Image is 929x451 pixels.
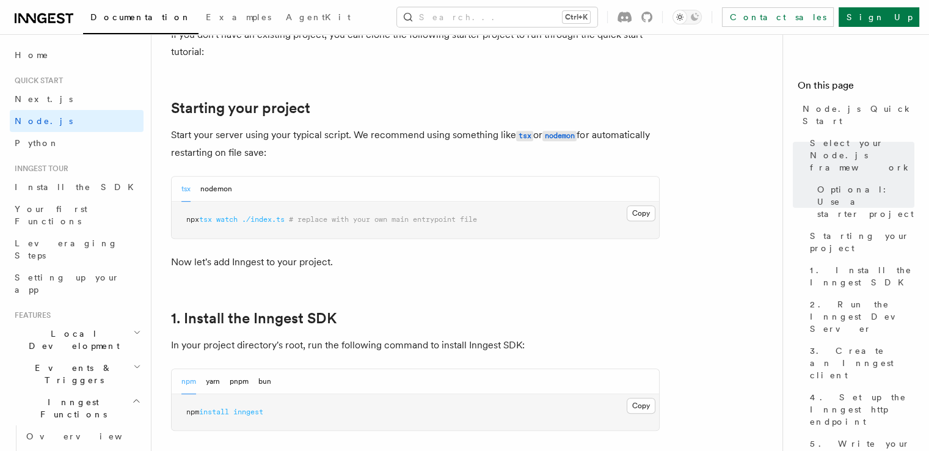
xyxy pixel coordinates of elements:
span: Select your Node.js framework [810,137,914,174]
button: nodemon [200,177,232,202]
span: Leveraging Steps [15,238,118,260]
span: AgentKit [286,12,351,22]
button: Search...Ctrl+K [397,7,597,27]
span: 2. Run the Inngest Dev Server [810,298,914,335]
a: Contact sales [722,7,834,27]
a: Sign Up [839,7,919,27]
span: Local Development [10,328,133,352]
span: Overview [26,431,152,441]
span: Starting your project [810,230,914,254]
span: 3. Create an Inngest client [810,345,914,381]
span: Next.js [15,94,73,104]
span: ./index.ts [242,215,285,224]
span: Examples [206,12,271,22]
span: install [199,408,229,416]
span: watch [216,215,238,224]
a: Documentation [83,4,199,34]
span: Install the SDK [15,182,141,192]
a: 1. Install the Inngest SDK [171,310,337,327]
p: If you don't have an existing project, you can clone the following starter project to run through... [171,26,660,61]
span: Node.js Quick Start [803,103,914,127]
code: tsx [516,131,533,141]
span: # replace with your own main entrypoint file [289,215,477,224]
button: Toggle dark mode [672,10,702,24]
a: Overview [21,425,144,447]
span: Documentation [90,12,191,22]
span: Inngest Functions [10,396,132,420]
a: Node.js Quick Start [798,98,914,132]
a: Starting your project [805,225,914,259]
a: tsx [516,129,533,141]
a: Starting your project [171,100,310,117]
a: 4. Set up the Inngest http endpoint [805,386,914,433]
p: Start your server using your typical script. We recommend using something like or for automatical... [171,127,660,161]
a: Setting up your app [10,266,144,301]
span: npx [186,215,199,224]
button: yarn [206,369,220,394]
span: Optional: Use a starter project [817,183,914,220]
span: Home [15,49,49,61]
a: Select your Node.js framework [805,132,914,178]
span: inngest [233,408,263,416]
span: Setting up your app [15,273,120,295]
a: Next.js [10,88,144,110]
a: Your first Functions [10,198,144,232]
span: Inngest tour [10,164,68,174]
span: Features [10,310,51,320]
a: Leveraging Steps [10,232,144,266]
button: Copy [627,398,655,414]
p: In your project directory's root, run the following command to install Inngest SDK: [171,337,660,354]
button: Events & Triggers [10,357,144,391]
span: Your first Functions [15,204,87,226]
a: nodemon [542,129,577,141]
h4: On this page [798,78,914,98]
a: Examples [199,4,279,33]
a: Home [10,44,144,66]
a: Python [10,132,144,154]
button: bun [258,369,271,394]
a: 3. Create an Inngest client [805,340,914,386]
a: Optional: Use a starter project [812,178,914,225]
span: Events & Triggers [10,362,133,386]
button: Copy [627,205,655,221]
span: Quick start [10,76,63,86]
span: 4. Set up the Inngest http endpoint [810,391,914,428]
button: tsx [181,177,191,202]
code: nodemon [542,131,577,141]
a: 2. Run the Inngest Dev Server [805,293,914,340]
a: Node.js [10,110,144,132]
span: npm [186,408,199,416]
kbd: Ctrl+K [563,11,590,23]
p: Now let's add Inngest to your project. [171,254,660,271]
button: pnpm [230,369,249,394]
a: Install the SDK [10,176,144,198]
button: npm [181,369,196,394]
span: Python [15,138,59,148]
a: 1. Install the Inngest SDK [805,259,914,293]
button: Local Development [10,323,144,357]
span: Node.js [15,116,73,126]
button: Inngest Functions [10,391,144,425]
span: 1. Install the Inngest SDK [810,264,914,288]
a: AgentKit [279,4,358,33]
span: tsx [199,215,212,224]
